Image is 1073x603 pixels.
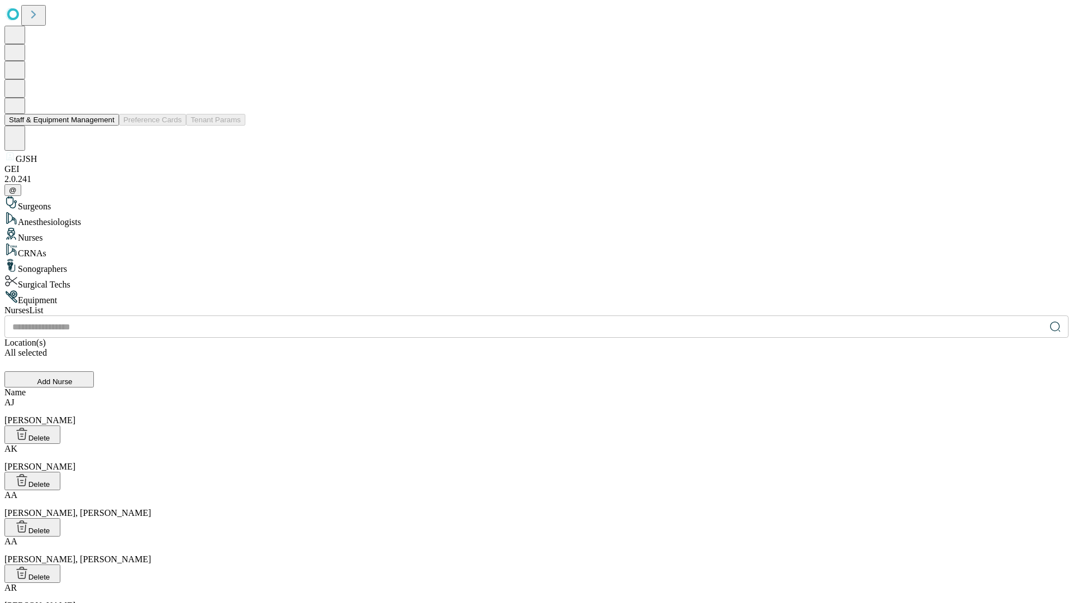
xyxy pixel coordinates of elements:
span: AR [4,583,17,592]
span: AA [4,490,17,500]
button: Staff & Equipment Management [4,114,119,126]
span: GJSH [16,154,37,164]
div: Surgical Techs [4,274,1069,290]
span: AK [4,444,17,453]
span: Location(s) [4,338,46,347]
button: Preference Cards [119,114,186,126]
span: AA [4,537,17,546]
div: [PERSON_NAME] [4,398,1069,425]
div: Name [4,387,1069,398]
button: Tenant Params [186,114,245,126]
div: All selected [4,348,1069,358]
div: Anesthesiologists [4,212,1069,227]
div: Surgeons [4,196,1069,212]
div: CRNAs [4,243,1069,259]
div: Nurses [4,227,1069,243]
div: [PERSON_NAME], [PERSON_NAME] [4,537,1069,564]
span: AJ [4,398,15,407]
button: Delete [4,425,60,444]
span: @ [9,186,17,194]
span: Delete [29,527,50,535]
span: Delete [29,573,50,581]
button: Delete [4,518,60,537]
div: Equipment [4,290,1069,305]
div: Nurses List [4,305,1069,315]
button: Delete [4,472,60,490]
button: @ [4,184,21,196]
button: Delete [4,564,60,583]
div: Sonographers [4,259,1069,274]
span: Add Nurse [37,377,73,386]
div: [PERSON_NAME], [PERSON_NAME] [4,490,1069,518]
span: Delete [29,480,50,489]
div: 2.0.241 [4,174,1069,184]
div: [PERSON_NAME] [4,444,1069,472]
button: Add Nurse [4,371,94,387]
div: GEI [4,164,1069,174]
span: Delete [29,434,50,442]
